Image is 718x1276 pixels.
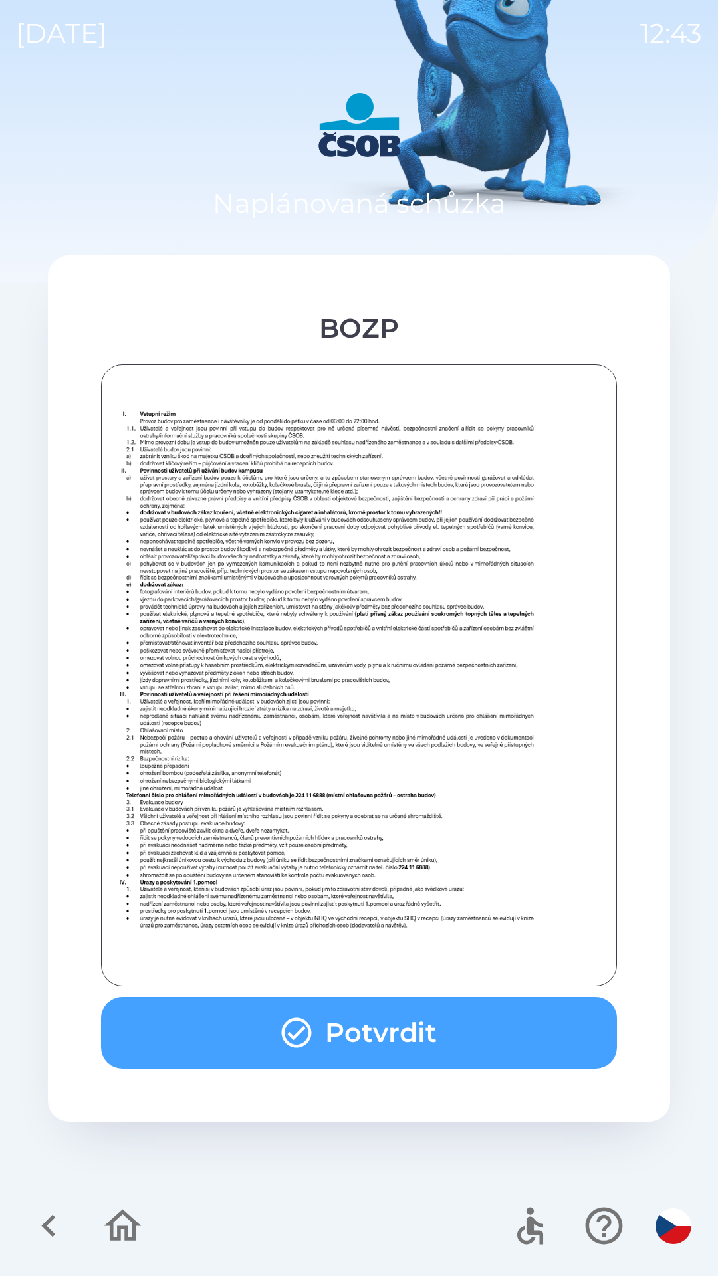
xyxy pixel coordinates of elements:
[48,93,670,157] img: Logo
[101,997,617,1069] button: Potvrdit
[213,183,506,223] p: Naplánovaná schůzka
[640,13,702,53] p: 12:43
[101,308,617,348] div: BOZP
[656,1208,691,1244] img: cs flag
[16,13,107,53] p: [DATE]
